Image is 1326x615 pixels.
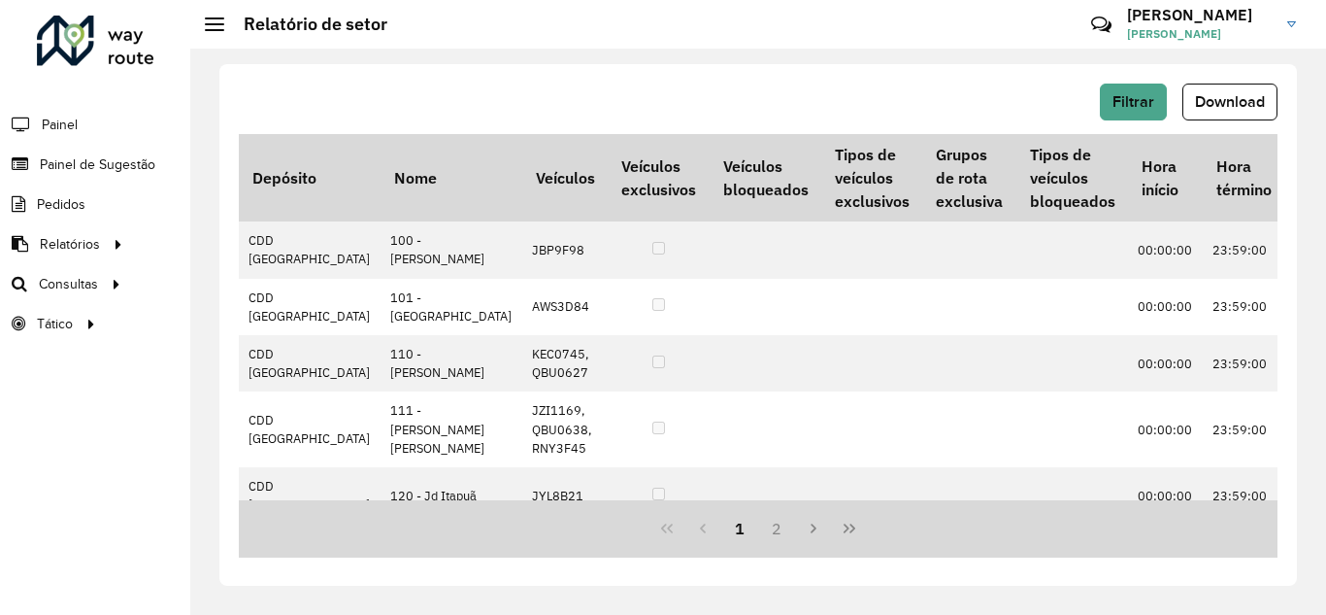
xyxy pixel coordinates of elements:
[522,222,608,278] td: JBP9F98
[40,234,100,255] span: Relatórios
[710,134,821,222] th: Veículos bloqueados
[522,467,608,524] td: JYL8B21
[1112,93,1154,110] span: Filtrar
[1203,392,1284,467] td: 23:59:00
[381,279,522,335] td: 101 - [GEOGRAPHIC_DATA]
[39,274,98,294] span: Consultas
[1203,222,1284,278] td: 23:59:00
[239,134,381,222] th: Depósito
[224,14,387,35] h2: Relatório de setor
[795,510,832,547] button: Next Page
[923,134,1016,222] th: Grupos de rota exclusiva
[1128,392,1203,467] td: 00:00:00
[1203,467,1284,524] td: 23:59:00
[381,134,522,222] th: Nome
[381,467,522,524] td: 120 - Jd Itapuã
[1127,25,1273,43] span: [PERSON_NAME]
[1080,4,1122,46] a: Contato Rápido
[1127,6,1273,24] h3: [PERSON_NAME]
[522,279,608,335] td: AWS3D84
[721,510,758,547] button: 1
[1100,84,1167,120] button: Filtrar
[1203,335,1284,392] td: 23:59:00
[239,222,381,278] td: CDD [GEOGRAPHIC_DATA]
[37,314,73,334] span: Tático
[1016,134,1128,222] th: Tipos de veículos bloqueados
[381,335,522,392] td: 110 - [PERSON_NAME]
[522,134,608,222] th: Veículos
[831,510,868,547] button: Last Page
[42,115,78,135] span: Painel
[37,194,85,215] span: Pedidos
[40,154,155,175] span: Painel de Sugestão
[239,279,381,335] td: CDD [GEOGRAPHIC_DATA]
[1128,279,1203,335] td: 00:00:00
[381,392,522,467] td: 111 - [PERSON_NAME] [PERSON_NAME]
[239,467,381,524] td: CDD [GEOGRAPHIC_DATA]
[1128,335,1203,392] td: 00:00:00
[608,134,709,222] th: Veículos exclusivos
[821,134,922,222] th: Tipos de veículos exclusivos
[1203,279,1284,335] td: 23:59:00
[1128,222,1203,278] td: 00:00:00
[1128,134,1203,222] th: Hora início
[522,392,608,467] td: JZI1169, QBU0638, RNY3F45
[239,335,381,392] td: CDD [GEOGRAPHIC_DATA]
[522,335,608,392] td: KEC0745, QBU0627
[1182,84,1277,120] button: Download
[239,392,381,467] td: CDD [GEOGRAPHIC_DATA]
[381,222,522,278] td: 100 - [PERSON_NAME]
[1203,134,1284,222] th: Hora término
[1128,467,1203,524] td: 00:00:00
[1195,93,1265,110] span: Download
[758,510,795,547] button: 2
